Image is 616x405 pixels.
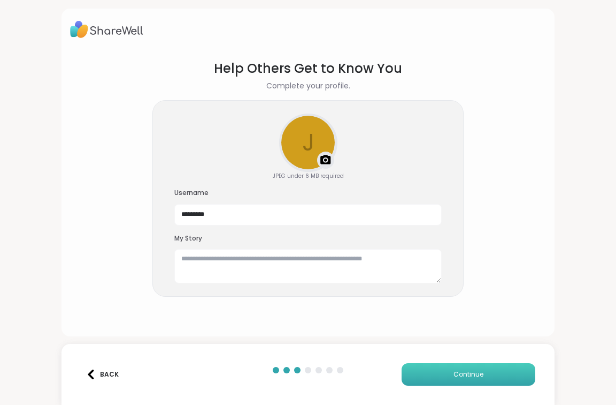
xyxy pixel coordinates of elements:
div: JPEG under 6 MB required [273,172,344,180]
button: Back [81,363,124,386]
span: Continue [453,370,483,379]
h1: Help Others Get to Know You [214,59,402,78]
div: Back [86,370,119,379]
h3: My Story [174,234,442,243]
button: Continue [402,363,535,386]
h2: Complete your profile. [266,80,350,92]
h3: Username [174,189,442,198]
img: ShareWell Logo [70,17,143,42]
